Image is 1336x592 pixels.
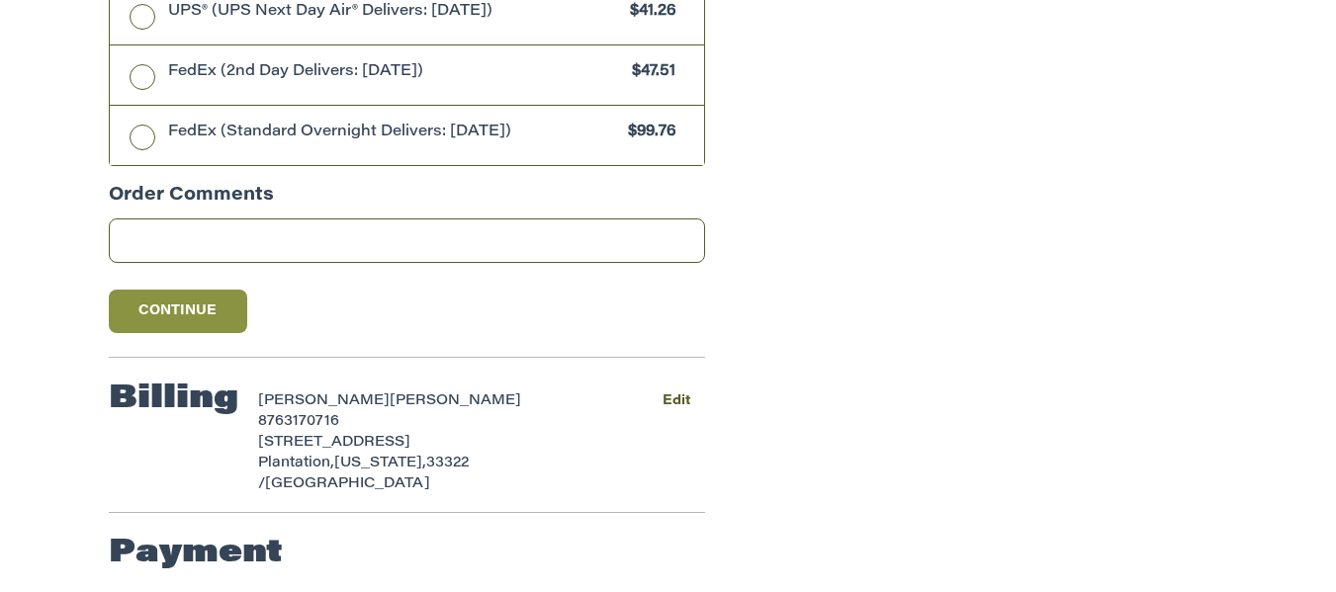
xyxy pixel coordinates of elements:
[334,457,426,470] span: [US_STATE],
[620,1,675,24] span: $41.26
[622,61,675,84] span: $47.51
[265,477,430,491] span: [GEOGRAPHIC_DATA]
[258,415,339,429] span: 8763170716
[258,457,469,491] span: 33322 /
[109,290,247,333] button: Continue
[258,457,334,470] span: Plantation,
[168,61,623,84] span: FedEx (2nd Day Delivers: [DATE])
[109,380,238,419] h2: Billing
[168,1,621,24] span: UPS® (UPS Next Day Air® Delivers: [DATE])
[618,122,675,144] span: $99.76
[109,534,283,573] h2: Payment
[258,394,390,408] span: [PERSON_NAME]
[168,122,619,144] span: FedEx (Standard Overnight Delivers: [DATE])
[647,386,705,415] button: Edit
[258,436,410,450] span: [STREET_ADDRESS]
[390,394,521,408] span: [PERSON_NAME]
[109,183,274,219] legend: Order Comments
